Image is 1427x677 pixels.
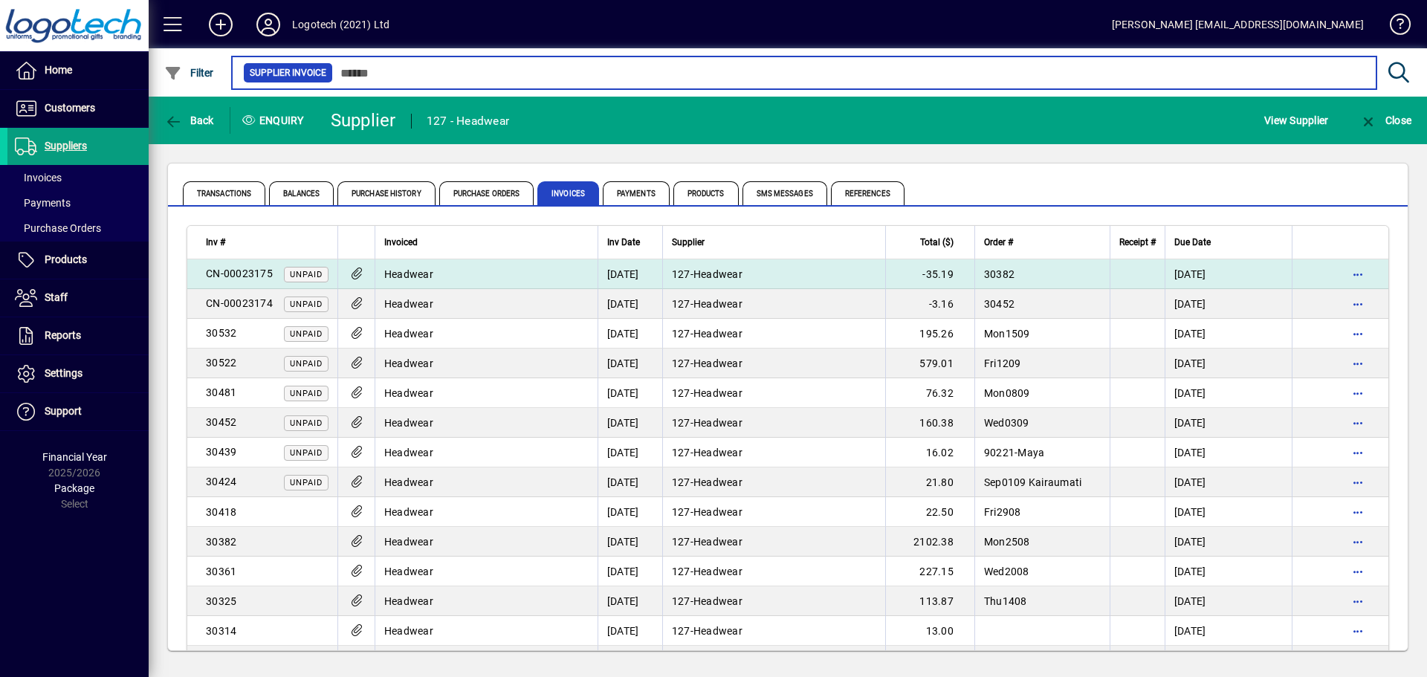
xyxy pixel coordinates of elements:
span: Headwear [693,625,742,637]
span: Unpaid [290,359,323,369]
span: Back [164,114,214,126]
span: Unpaid [290,389,323,398]
a: Payments [7,190,149,216]
div: 127 - Headwear [427,109,510,133]
a: Reports [7,317,149,354]
td: [DATE] [598,586,662,616]
td: - [662,438,885,467]
a: Settings [7,355,149,392]
a: Support [7,393,149,430]
button: More options [1346,530,1370,554]
td: 21.80 [885,467,974,497]
td: - [662,467,885,497]
button: Add [197,11,245,38]
span: 30314 [206,625,236,637]
td: 113.87 [885,586,974,616]
span: Due Date [1174,234,1211,250]
a: Purchase Orders [7,216,149,241]
td: - [662,408,885,438]
span: Unpaid [290,448,323,458]
span: Wed0309 [984,417,1029,429]
td: 191.73 [885,646,974,676]
span: Wed2008 [984,566,1029,577]
div: Inv # [206,234,329,250]
button: More options [1346,470,1370,494]
a: Invoices [7,165,149,190]
span: Headwear [693,566,742,577]
button: Profile [245,11,292,38]
span: 127 [672,357,690,369]
div: Invoiced [384,234,589,250]
button: More options [1346,560,1370,583]
td: - [662,557,885,586]
div: Supplier [672,234,876,250]
span: Headwear [693,268,742,280]
span: Headwear [693,476,742,488]
span: 127 [672,595,690,607]
span: Purchase Orders [439,181,534,205]
span: 127 [672,328,690,340]
td: [DATE] [598,289,662,319]
span: 30452 [984,298,1015,310]
td: [DATE] [598,438,662,467]
td: [DATE] [1165,467,1292,497]
td: [DATE] [1165,646,1292,676]
span: Fri1209 [984,357,1021,369]
td: [DATE] [1165,497,1292,527]
td: - [662,259,885,289]
td: [DATE] [598,467,662,497]
div: [PERSON_NAME] [EMAIL_ADDRESS][DOMAIN_NAME] [1112,13,1364,36]
span: Unpaid [290,418,323,428]
span: Purchase Orders [15,222,101,234]
a: Home [7,52,149,89]
span: 127 [672,536,690,548]
span: Headwear [693,328,742,340]
span: Sep0109 Kairaumati [984,476,1082,488]
button: More options [1346,292,1370,316]
span: SMS Messages [742,181,827,205]
span: Headwear [384,298,433,310]
span: Unpaid [290,478,323,487]
span: 30424 [206,476,236,487]
span: Transactions [183,181,265,205]
td: [DATE] [1165,438,1292,467]
span: Fri2908 [984,506,1021,518]
span: Purchase History [337,181,436,205]
td: [DATE] [598,408,662,438]
span: 127 [672,447,690,459]
td: [DATE] [598,557,662,586]
span: Reports [45,329,81,341]
span: 30361 [206,566,236,577]
span: Unpaid [290,299,323,309]
button: More options [1346,381,1370,405]
td: [DATE] [598,349,662,378]
span: 30481 [206,386,236,398]
td: 227.15 [885,557,974,586]
td: [DATE] [1165,527,1292,557]
span: Inv Date [607,234,640,250]
span: CN-00023174 [206,297,273,309]
span: Total ($) [920,234,954,250]
span: Mon0809 [984,387,1030,399]
td: [DATE] [1165,349,1292,378]
span: 127 [672,417,690,429]
span: Supplier [672,234,705,250]
app-page-header-button: Close enquiry [1344,107,1427,134]
td: [DATE] [1165,259,1292,289]
span: Headwear [693,447,742,459]
span: Invoiced [384,234,418,250]
span: Receipt # [1119,234,1156,250]
span: 30382 [984,268,1015,280]
span: Settings [45,367,82,379]
span: Financial Year [42,451,107,463]
span: 30439 [206,446,236,458]
span: Products [673,181,739,205]
td: [DATE] [1165,319,1292,349]
span: Support [45,405,82,417]
span: Headwear [384,476,433,488]
span: View Supplier [1264,108,1328,132]
button: More options [1346,322,1370,346]
span: 127 [672,566,690,577]
span: Headwear [384,328,433,340]
button: More options [1346,589,1370,613]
